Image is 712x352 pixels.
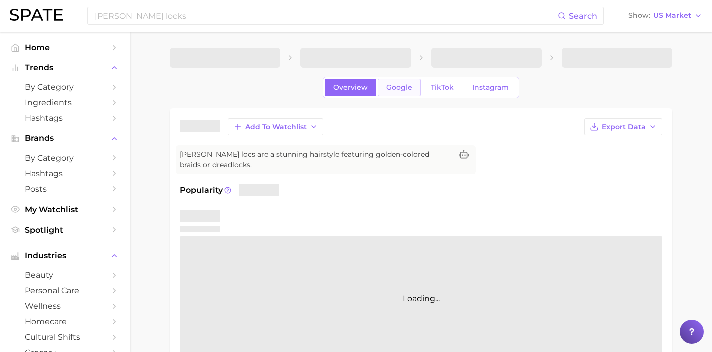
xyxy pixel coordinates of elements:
span: Popularity [180,184,223,196]
span: Brands [25,134,105,143]
a: wellness [8,298,122,314]
a: personal care [8,283,122,298]
a: TikTok [422,79,462,96]
a: cultural shifts [8,329,122,345]
span: Posts [25,184,105,194]
span: personal care [25,286,105,295]
a: Google [378,79,421,96]
a: homecare [8,314,122,329]
a: Spotlight [8,222,122,238]
a: Instagram [464,79,517,96]
span: Export Data [602,123,646,131]
a: Hashtags [8,166,122,181]
span: Spotlight [25,225,105,235]
span: Search [569,11,597,21]
button: Brands [8,131,122,146]
span: TikTok [431,83,454,92]
span: My Watchlist [25,205,105,214]
span: Google [386,83,412,92]
a: by Category [8,150,122,166]
span: [PERSON_NAME] locs are a stunning hairstyle featuring golden-colored braids or dreadlocks. [180,149,452,170]
span: Ingredients [25,98,105,107]
span: homecare [25,317,105,326]
button: Add to Watchlist [228,118,323,135]
span: Hashtags [25,113,105,123]
input: Search here for a brand, industry, or ingredient [94,7,558,24]
span: Add to Watchlist [245,123,307,131]
span: Trends [25,63,105,72]
img: SPATE [10,9,63,21]
span: cultural shifts [25,332,105,342]
span: by Category [25,153,105,163]
button: Export Data [584,118,662,135]
a: Hashtags [8,110,122,126]
span: US Market [653,13,691,18]
button: ShowUS Market [626,9,705,22]
a: Ingredients [8,95,122,110]
span: Instagram [472,83,509,92]
a: Overview [325,79,376,96]
span: Hashtags [25,169,105,178]
span: Industries [25,251,105,260]
a: Home [8,40,122,55]
a: beauty [8,267,122,283]
span: beauty [25,270,105,280]
a: by Category [8,79,122,95]
a: Posts [8,181,122,197]
span: Show [628,13,650,18]
span: Overview [333,83,368,92]
a: My Watchlist [8,202,122,217]
span: wellness [25,301,105,311]
button: Industries [8,248,122,263]
button: Trends [8,60,122,75]
span: by Category [25,82,105,92]
span: Home [25,43,105,52]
